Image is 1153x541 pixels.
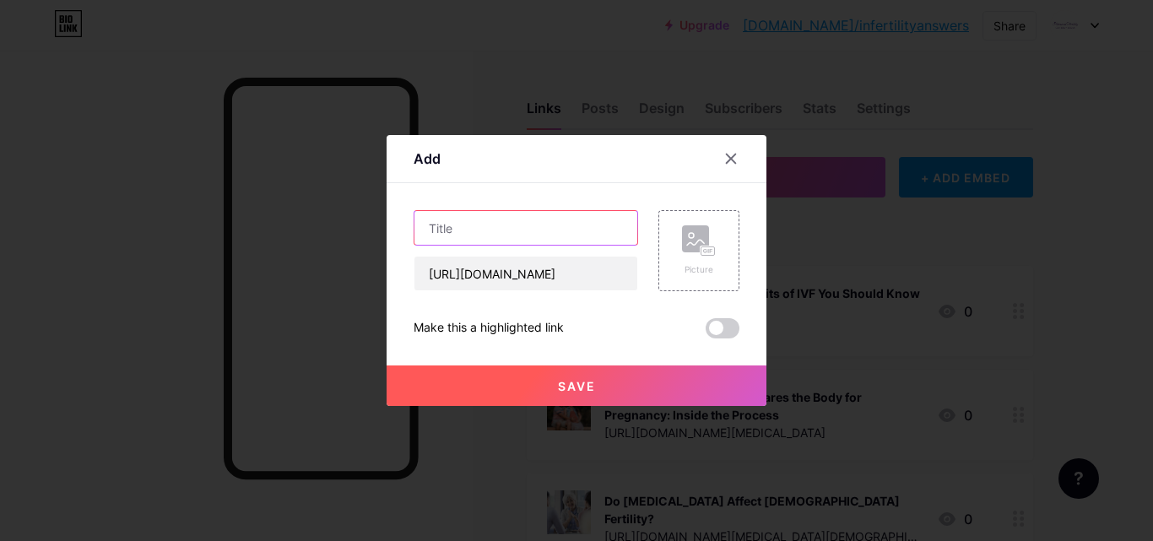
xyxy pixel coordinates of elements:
[387,365,766,406] button: Save
[414,211,637,245] input: Title
[682,263,716,276] div: Picture
[414,257,637,290] input: URL
[414,149,441,169] div: Add
[558,379,596,393] span: Save
[414,318,564,338] div: Make this a highlighted link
